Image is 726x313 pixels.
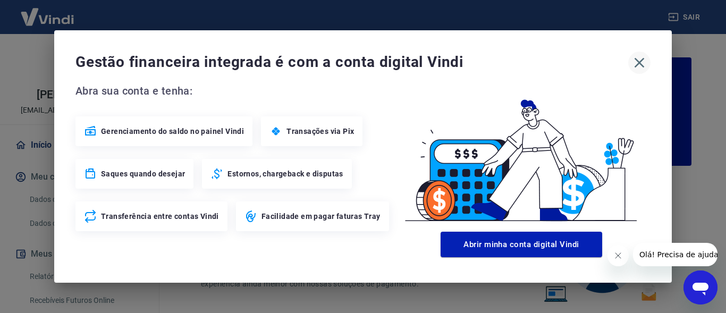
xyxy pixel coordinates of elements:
img: Good Billing [392,82,651,227]
span: Olá! Precisa de ajuda? [6,7,89,16]
span: Transferência entre contas Vindi [101,211,219,222]
span: Saques quando desejar [101,168,185,179]
span: Facilidade em pagar faturas Tray [261,211,381,222]
span: Gestão financeira integrada é com a conta digital Vindi [75,52,628,73]
span: Abra sua conta e tenha: [75,82,392,99]
span: Estornos, chargeback e disputas [227,168,343,179]
span: Gerenciamento do saldo no painel Vindi [101,126,244,137]
iframe: Botão para abrir a janela de mensagens [683,270,717,304]
button: Abrir minha conta digital Vindi [441,232,602,257]
iframe: Fechar mensagem [607,245,629,266]
span: Transações via Pix [286,126,354,137]
iframe: Mensagem da empresa [633,243,717,266]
